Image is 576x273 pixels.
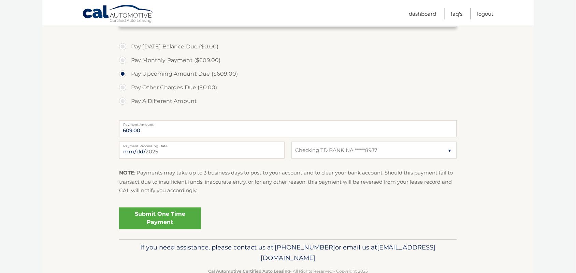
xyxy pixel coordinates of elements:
label: Payment Amount [119,120,457,126]
label: Payment Processing Date [119,142,285,147]
a: FAQ's [451,8,463,19]
a: Dashboard [409,8,436,19]
label: Pay A Different Amount [119,94,457,108]
span: [PHONE_NUMBER] [275,244,335,252]
a: Logout [477,8,494,19]
label: Pay Monthly Payment ($609.00) [119,54,457,67]
strong: NOTE [119,169,134,176]
label: Pay [DATE] Balance Due ($0.00) [119,40,457,54]
a: Cal Automotive [82,4,154,24]
input: Payment Date [119,142,285,159]
p: If you need assistance, please contact us at: or email us at [124,242,452,264]
label: Pay Upcoming Amount Due ($609.00) [119,67,457,81]
a: Submit One Time Payment [119,208,201,229]
p: : Payments may take up to 3 business days to post to your account and to clear your bank account.... [119,168,457,195]
label: Pay Other Charges Due ($0.00) [119,81,457,94]
input: Payment Amount [119,120,457,137]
